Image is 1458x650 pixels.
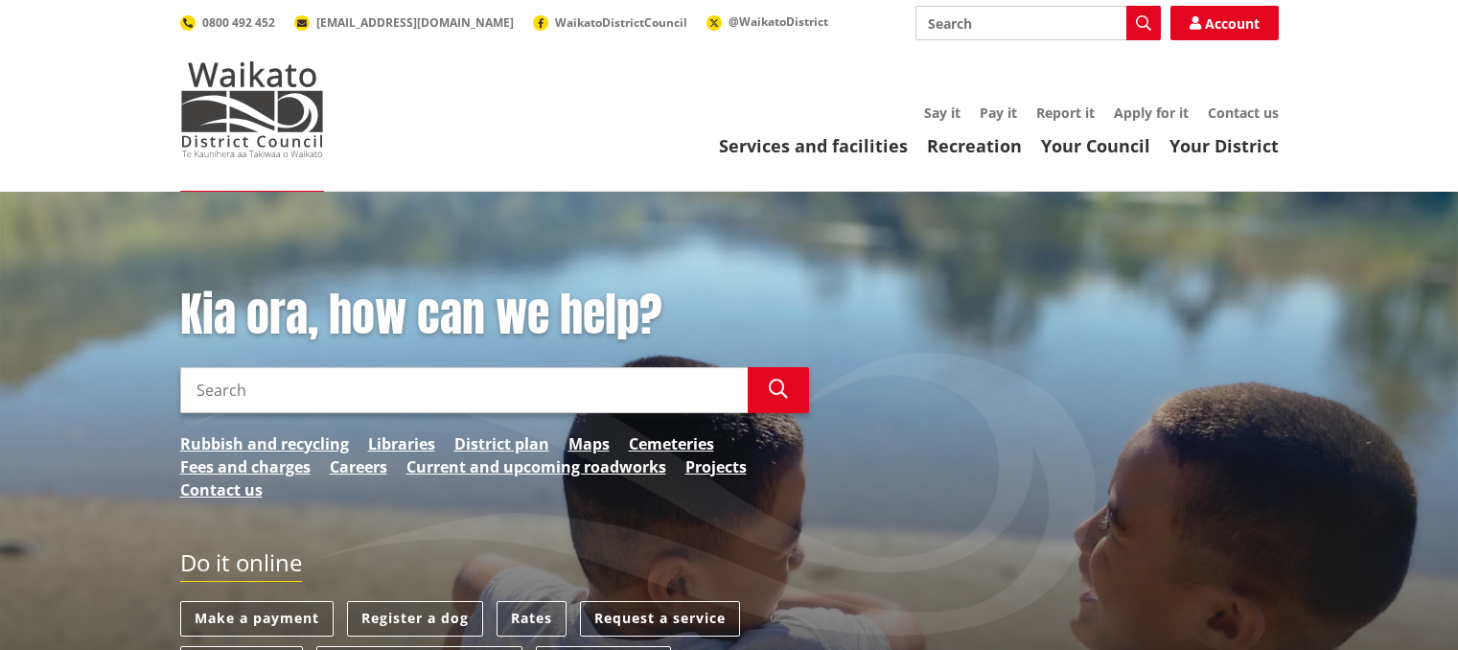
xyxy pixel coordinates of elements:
[294,14,514,31] a: [EMAIL_ADDRESS][DOMAIN_NAME]
[685,455,747,478] a: Projects
[330,455,387,478] a: Careers
[347,601,483,637] a: Register a dog
[729,13,828,30] span: @WaikatoDistrict
[568,432,610,455] a: Maps
[180,549,302,583] h2: Do it online
[180,432,349,455] a: Rubbish and recycling
[180,288,809,343] h1: Kia ora, how can we help?
[1036,104,1095,122] a: Report it
[980,104,1017,122] a: Pay it
[180,455,311,478] a: Fees and charges
[180,478,263,501] a: Contact us
[180,61,324,157] img: Waikato District Council - Te Kaunihera aa Takiwaa o Waikato
[1208,104,1279,122] a: Contact us
[1041,134,1150,157] a: Your Council
[924,104,960,122] a: Say it
[316,14,514,31] span: [EMAIL_ADDRESS][DOMAIN_NAME]
[927,134,1022,157] a: Recreation
[580,601,740,637] a: Request a service
[629,432,714,455] a: Cemeteries
[555,14,687,31] span: WaikatoDistrictCouncil
[533,14,687,31] a: WaikatoDistrictCouncil
[1169,134,1279,157] a: Your District
[706,13,828,30] a: @WaikatoDistrict
[915,6,1161,40] input: Search input
[180,14,275,31] a: 0800 492 452
[454,432,549,455] a: District plan
[497,601,567,637] a: Rates
[719,134,908,157] a: Services and facilities
[202,14,275,31] span: 0800 492 452
[368,432,435,455] a: Libraries
[406,455,666,478] a: Current and upcoming roadworks
[1114,104,1189,122] a: Apply for it
[1170,6,1279,40] a: Account
[180,601,334,637] a: Make a payment
[180,367,748,413] input: Search input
